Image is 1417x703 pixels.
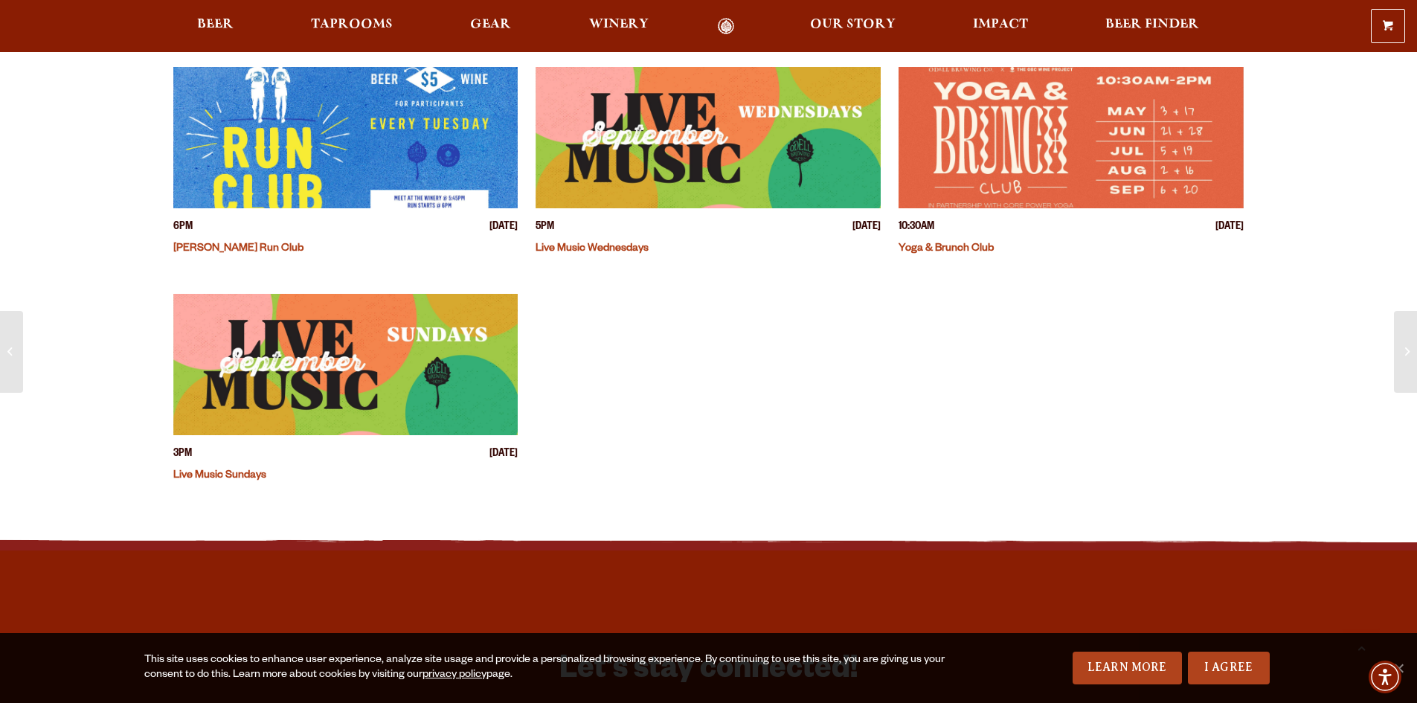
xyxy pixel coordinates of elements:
[173,294,518,435] a: View event details
[1188,652,1270,684] a: I Agree
[301,18,402,35] a: Taprooms
[536,67,881,208] a: View event details
[460,18,521,35] a: Gear
[173,220,193,236] span: 6PM
[536,243,649,255] a: Live Music Wednesdays
[579,18,658,35] a: Winery
[489,220,518,236] span: [DATE]
[1369,661,1401,693] div: Accessibility Menu
[899,67,1244,208] a: View event details
[470,19,511,31] span: Gear
[1096,18,1209,35] a: Beer Finder
[973,19,1028,31] span: Impact
[311,19,393,31] span: Taprooms
[173,447,192,463] span: 3PM
[173,67,518,208] a: View event details
[197,19,234,31] span: Beer
[173,470,266,482] a: Live Music Sundays
[1105,19,1199,31] span: Beer Finder
[1343,629,1380,666] a: Scroll to top
[422,670,486,681] a: privacy policy
[589,19,649,31] span: Winery
[187,18,243,35] a: Beer
[899,220,934,236] span: 10:30AM
[489,447,518,463] span: [DATE]
[1073,652,1182,684] a: Learn More
[144,653,950,683] div: This site uses cookies to enhance user experience, analyze site usage and provide a personalized ...
[698,18,754,35] a: Odell Home
[810,19,896,31] span: Our Story
[173,243,303,255] a: [PERSON_NAME] Run Club
[1215,220,1244,236] span: [DATE]
[800,18,905,35] a: Our Story
[852,220,881,236] span: [DATE]
[963,18,1038,35] a: Impact
[899,243,994,255] a: Yoga & Brunch Club
[536,220,554,236] span: 5PM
